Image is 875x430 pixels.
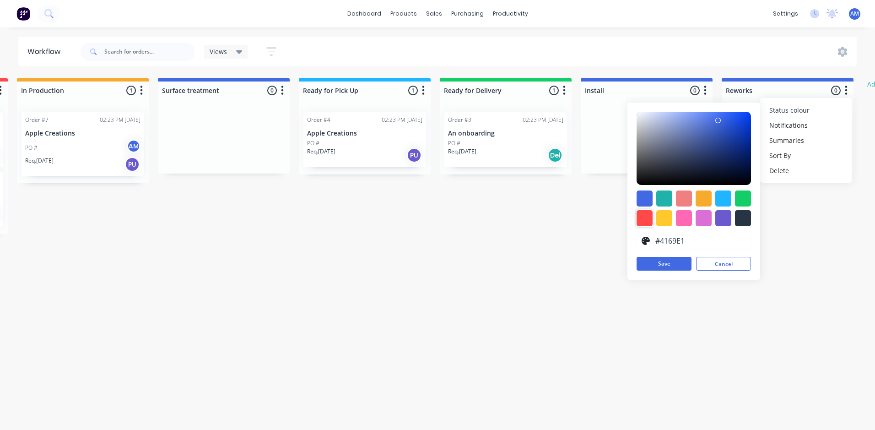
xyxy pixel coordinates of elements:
div: #f08080 [676,191,692,207]
div: purchasing [447,7,488,21]
div: #6a5acd [715,210,731,226]
div: Workflow [27,46,65,57]
span: Views [210,47,227,56]
button: Cancel [696,257,751,271]
p: PO # [25,144,38,152]
p: PO # [448,139,460,147]
div: #20b2aa [656,191,672,207]
button: Summaries [760,133,852,148]
div: #da70d6 [696,210,712,226]
div: products [386,7,421,21]
button: Sort By [760,148,852,163]
div: Order #302:23 PM [DATE]An onboardingPO #Req.[DATE]Del [444,112,567,167]
div: 02:23 PM [DATE] [523,116,563,124]
p: Req. [DATE] [307,147,335,156]
div: Order #3 [448,116,471,124]
p: Req. [DATE] [448,147,476,156]
p: Req. [DATE] [25,157,54,165]
div: #4169e1 [637,191,653,207]
div: Order #402:23 PM [DATE]Apple CreationsPO #Req.[DATE]PU [303,112,426,167]
button: Notifications [760,118,852,133]
div: Order #4 [307,116,330,124]
button: Save [637,257,691,271]
div: 02:23 PM [DATE] [100,116,140,124]
div: PU [125,157,140,172]
div: #ffc82c [656,210,672,226]
div: AM [127,139,140,153]
div: PU [407,148,421,163]
div: #273444 [735,210,751,226]
div: #1fb6ff [715,191,731,207]
p: Apple Creations [25,130,140,137]
div: 02:23 PM [DATE] [382,116,422,124]
button: Delete [760,163,852,178]
p: An onboarding [448,130,563,137]
div: #ff69b4 [676,210,692,226]
div: Del [548,148,562,163]
span: AM [850,10,859,18]
div: #f6ab2f [696,191,712,207]
div: productivity [488,7,533,21]
span: Status colour [769,105,810,115]
button: Status colour [760,103,852,118]
div: Order #702:23 PM [DATE]Apple CreationsPO #AMReq.[DATE]PU [22,112,144,176]
div: #13ce66 [735,191,751,207]
p: Apple Creations [307,130,422,137]
p: PO # [307,139,319,147]
img: Factory [16,7,30,21]
div: settings [768,7,803,21]
a: dashboard [343,7,386,21]
div: #ff4949 [637,210,653,226]
div: Order #7 [25,116,49,124]
input: Search for orders... [104,43,195,61]
div: sales [421,7,447,21]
